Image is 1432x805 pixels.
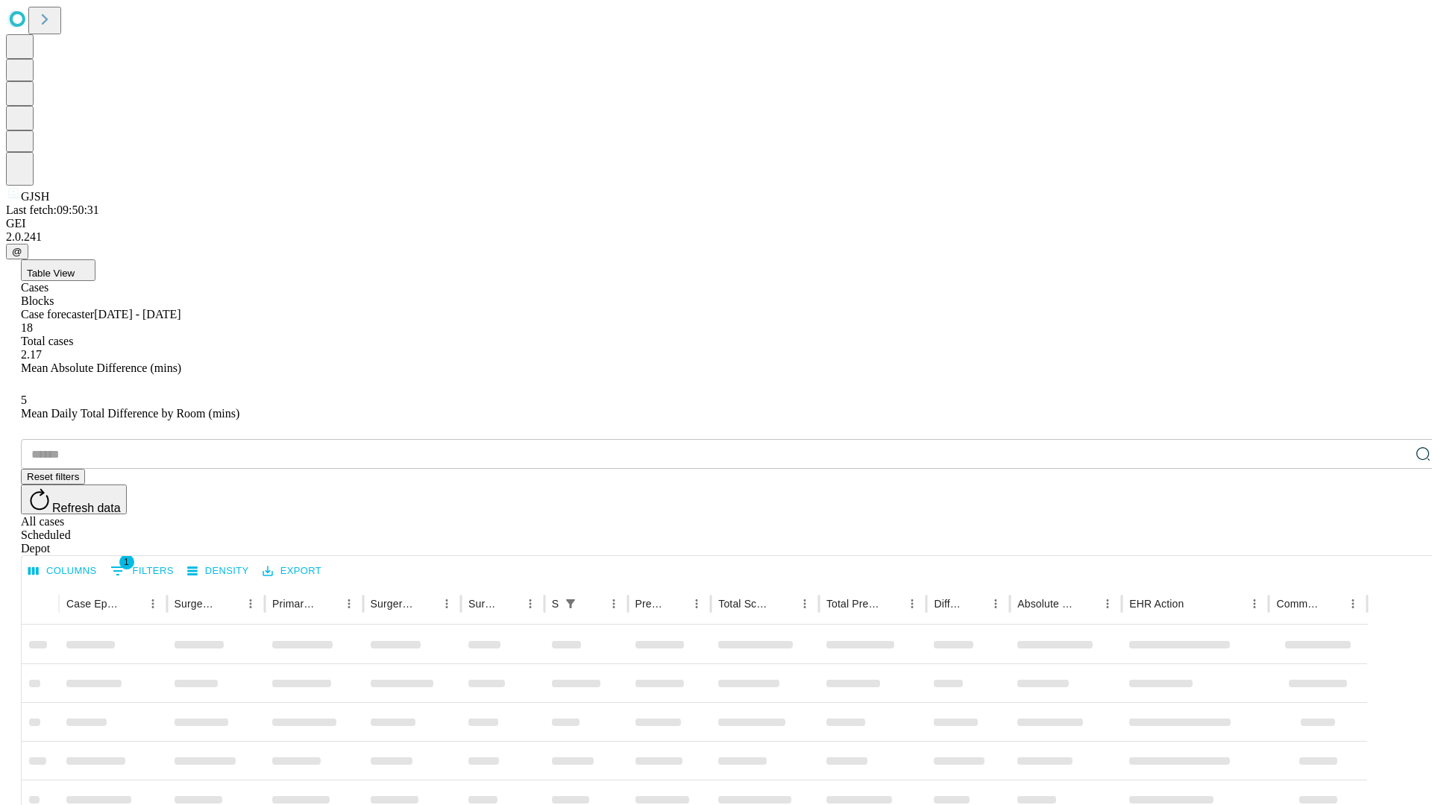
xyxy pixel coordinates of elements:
span: [DATE] - [DATE] [94,308,180,321]
div: Primary Service [272,598,315,610]
button: Show filters [560,593,581,614]
button: Menu [985,593,1006,614]
button: Reset filters [21,469,85,484]
div: Comments [1276,598,1319,610]
button: Sort [219,593,240,614]
button: Sort [1076,593,1097,614]
div: Total Predicted Duration [826,598,880,610]
button: Sort [665,593,686,614]
button: Menu [436,593,457,614]
button: Export [259,560,325,583]
span: Mean Daily Total Difference by Room (mins) [21,407,239,420]
div: Absolute Difference [1017,598,1075,610]
button: Sort [122,593,142,614]
div: Total Scheduled Duration [718,598,772,610]
button: Sort [881,593,902,614]
span: Case forecaster [21,308,94,321]
div: Case Epic Id [66,598,120,610]
span: Mean Absolute Difference (mins) [21,362,181,374]
span: 5 [21,394,27,406]
button: Sort [582,593,603,614]
span: Last fetch: 09:50:31 [6,203,99,216]
button: Sort [773,593,794,614]
span: @ [12,246,22,257]
span: 18 [21,321,33,334]
button: Menu [902,593,923,614]
div: Surgeon Name [175,598,218,610]
button: Sort [1322,593,1342,614]
button: Menu [1342,593,1363,614]
button: Sort [318,593,339,614]
div: EHR Action [1129,598,1184,610]
button: Menu [794,593,815,614]
button: Select columns [25,560,101,583]
div: Surgery Date [468,598,497,610]
span: Total cases [21,335,73,347]
button: Sort [1185,593,1206,614]
button: Show filters [107,559,178,583]
button: Sort [499,593,520,614]
button: Refresh data [21,484,127,514]
button: Menu [339,593,359,614]
button: Menu [1244,593,1265,614]
button: Menu [240,593,261,614]
span: 1 [119,555,134,569]
button: Menu [686,593,707,614]
span: Reset filters [27,471,79,482]
div: Surgery Name [371,598,414,610]
button: Menu [142,593,163,614]
span: GJSH [21,190,49,203]
button: Table View [21,259,95,281]
button: Sort [964,593,985,614]
span: Table View [27,268,75,279]
span: 2.17 [21,348,42,361]
div: 2.0.241 [6,230,1426,244]
button: Menu [520,593,541,614]
span: Refresh data [52,502,121,514]
button: Menu [1097,593,1118,614]
div: 1 active filter [560,593,581,614]
button: @ [6,244,28,259]
button: Sort [415,593,436,614]
div: Predicted In Room Duration [635,598,665,610]
div: GEI [6,217,1426,230]
div: Difference [934,598,963,610]
button: Density [183,560,253,583]
div: Scheduled In Room Duration [552,598,559,610]
button: Menu [603,593,624,614]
